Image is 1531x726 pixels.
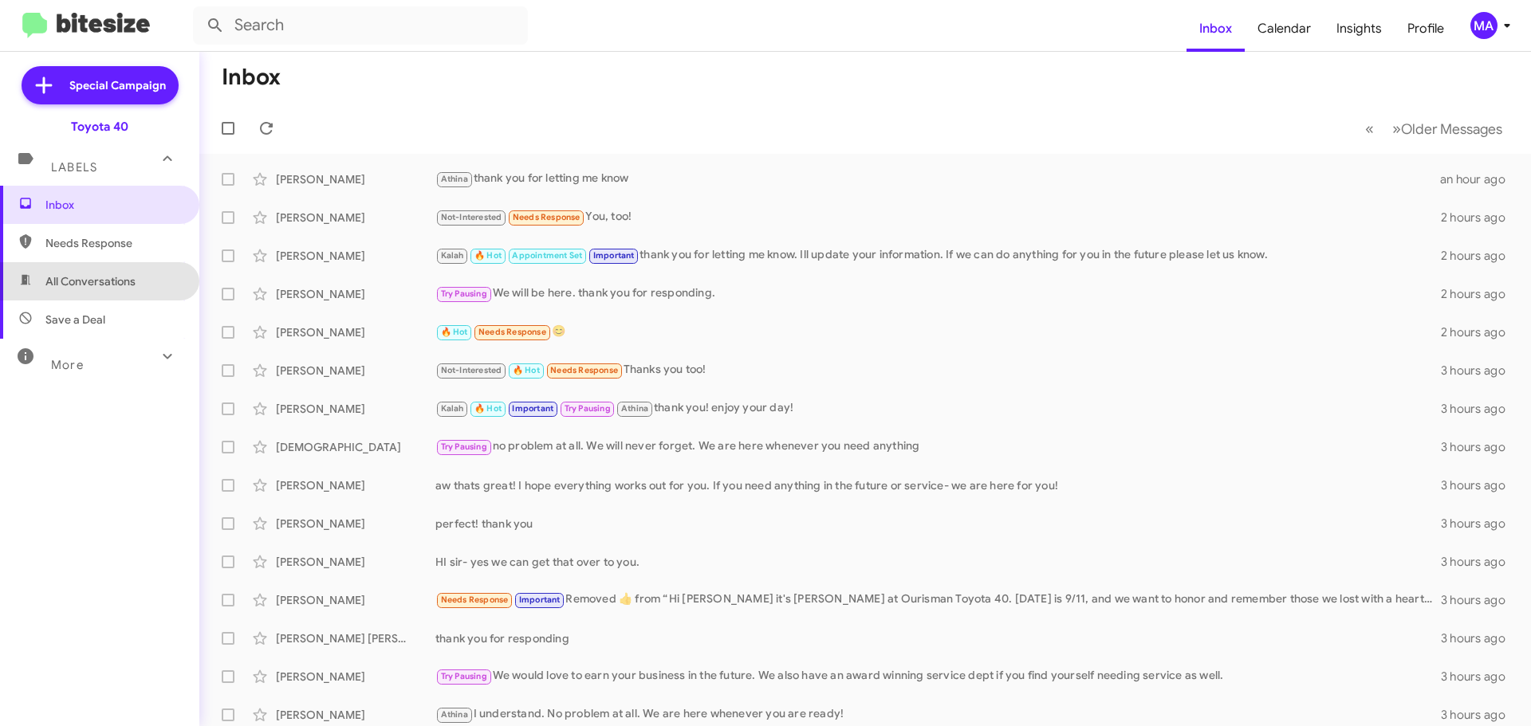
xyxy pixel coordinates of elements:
div: I understand. No problem at all. We are here whenever you are ready! [435,705,1441,724]
div: 😊 [435,323,1441,341]
div: 3 hours ago [1441,707,1518,723]
a: Profile [1395,6,1457,52]
span: Important [519,595,561,605]
div: thank you for letting me know. Ill update your information. If we can do anything for you in the ... [435,246,1441,265]
div: MA [1470,12,1498,39]
span: Not-Interested [441,365,502,375]
div: [PERSON_NAME] [276,516,435,532]
span: Needs Response [550,365,618,375]
span: Try Pausing [565,403,611,414]
span: Important [512,403,553,414]
span: Athina [441,174,468,184]
span: « [1365,119,1374,139]
div: aw thats great! I hope everything works out for you. If you need anything in the future or servic... [435,477,1441,493]
span: Needs Response [478,327,546,337]
span: Inbox [45,197,181,213]
button: MA [1457,12,1513,39]
span: More [51,358,84,372]
span: 🔥 Hot [441,327,468,337]
span: Special Campaign [69,77,166,93]
span: Athina [441,709,468,720]
span: All Conversations [45,273,136,289]
div: an hour ago [1440,171,1518,187]
button: Previous [1356,112,1383,145]
div: [PERSON_NAME] [276,363,435,379]
div: 3 hours ago [1441,363,1518,379]
span: 🔥 Hot [513,365,540,375]
button: Next [1383,112,1512,145]
span: Kalah [441,403,464,414]
span: » [1392,119,1401,139]
div: perfect! thank you [435,516,1441,532]
a: Insights [1324,6,1395,52]
div: 2 hours ago [1441,248,1518,264]
div: thank you for letting me know [435,170,1440,188]
div: [PERSON_NAME] [276,592,435,608]
a: Special Campaign [22,66,179,104]
div: 3 hours ago [1441,592,1518,608]
div: 3 hours ago [1441,401,1518,417]
div: [PERSON_NAME] [276,554,435,570]
div: [PERSON_NAME] [276,286,435,302]
span: Kalah [441,250,464,261]
nav: Page navigation example [1356,112,1512,145]
span: Important [593,250,635,261]
div: 2 hours ago [1441,210,1518,226]
div: We will be here. thank you for responding. [435,285,1441,303]
span: 🔥 Hot [474,403,502,414]
div: We would love to earn your business in the future. We also have an award winning service dept if ... [435,667,1441,685]
span: Save a Deal [45,312,105,328]
div: HI sir- yes we can get that over to you. [435,554,1441,570]
div: [PERSON_NAME] [276,669,435,685]
span: Try Pausing [441,671,487,681]
div: [PERSON_NAME] [276,248,435,264]
span: Older Messages [1401,120,1502,138]
span: 🔥 Hot [474,250,502,261]
div: [PERSON_NAME] [276,707,435,723]
div: [DEMOGRAPHIC_DATA] [276,439,435,455]
div: 3 hours ago [1441,554,1518,570]
span: Athina [621,403,648,414]
div: 2 hours ago [1441,286,1518,302]
div: [PERSON_NAME] [276,477,435,493]
div: [PERSON_NAME] [276,210,435,226]
span: Appointment Set [512,250,582,261]
input: Search [193,6,528,45]
div: 3 hours ago [1441,477,1518,493]
div: [PERSON_NAME] [276,171,435,187]
span: Needs Response [45,235,181,251]
span: Try Pausing [441,441,487,452]
div: 2 hours ago [1441,324,1518,340]
a: Inbox [1187,6,1245,52]
a: Calendar [1245,6,1324,52]
span: Labels [51,160,97,175]
div: 3 hours ago [1441,630,1518,646]
div: 3 hours ago [1441,516,1518,532]
div: [PERSON_NAME] [PERSON_NAME] [276,630,435,646]
div: 3 hours ago [1441,669,1518,685]
div: no problem at all. We will never forget. We are here whenever you need anything [435,438,1441,456]
div: thank you for responding [435,630,1441,646]
span: Not-Interested [441,212,502,222]
div: Removed ‌👍‌ from “ Hi [PERSON_NAME] it's [PERSON_NAME] at Ourisman Toyota 40. [DATE] is 9/11, and... [435,591,1441,609]
h1: Inbox [222,65,281,90]
span: Needs Response [513,212,581,222]
div: [PERSON_NAME] [276,324,435,340]
div: 3 hours ago [1441,439,1518,455]
div: Toyota 40 [71,119,128,135]
span: Needs Response [441,595,509,605]
span: Try Pausing [441,288,487,299]
div: thank you! enjoy your day! [435,399,1441,418]
div: [PERSON_NAME] [276,401,435,417]
div: You, too! [435,208,1441,226]
div: Thanks you too! [435,361,1441,379]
